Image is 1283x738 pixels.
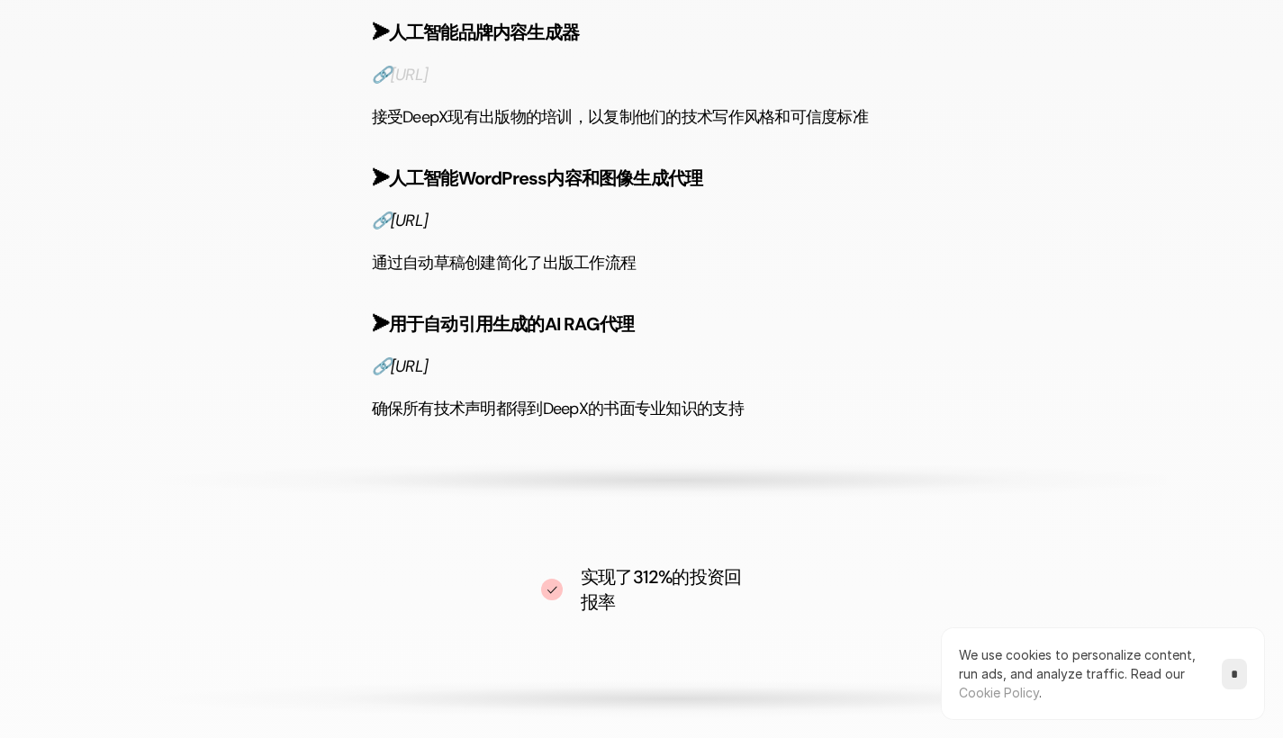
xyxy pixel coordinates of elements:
[372,166,703,190] strong: ➤人工智能WordPress内容和图像生成代理
[372,397,912,421] p: 确保所有技术声明都得到DeepX的书面专业知识的支持
[959,645,1204,702] p: We use cookies to personalize content, run ads, and analyze traffic.
[372,210,429,231] a: 🔗[URL]
[547,584,557,595] img: 勾号图标
[372,21,579,44] strong: ➤人工智能品牌内容生成器
[372,64,429,85] a: 🔗[URL]
[372,312,635,336] strong: ➤用于自动引用生成的AI RAG代理
[372,105,912,130] p: 接受DeepX现有出版物的培训，以复制他们的技术写作风格和可信度标准
[372,251,912,275] p: 通过自动草稿创建简化了出版工作流程
[581,564,742,615] h4: 实现了312%的投资回报率
[959,685,1039,700] a: Cookie Policy
[372,355,429,377] a: 🔗[URL]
